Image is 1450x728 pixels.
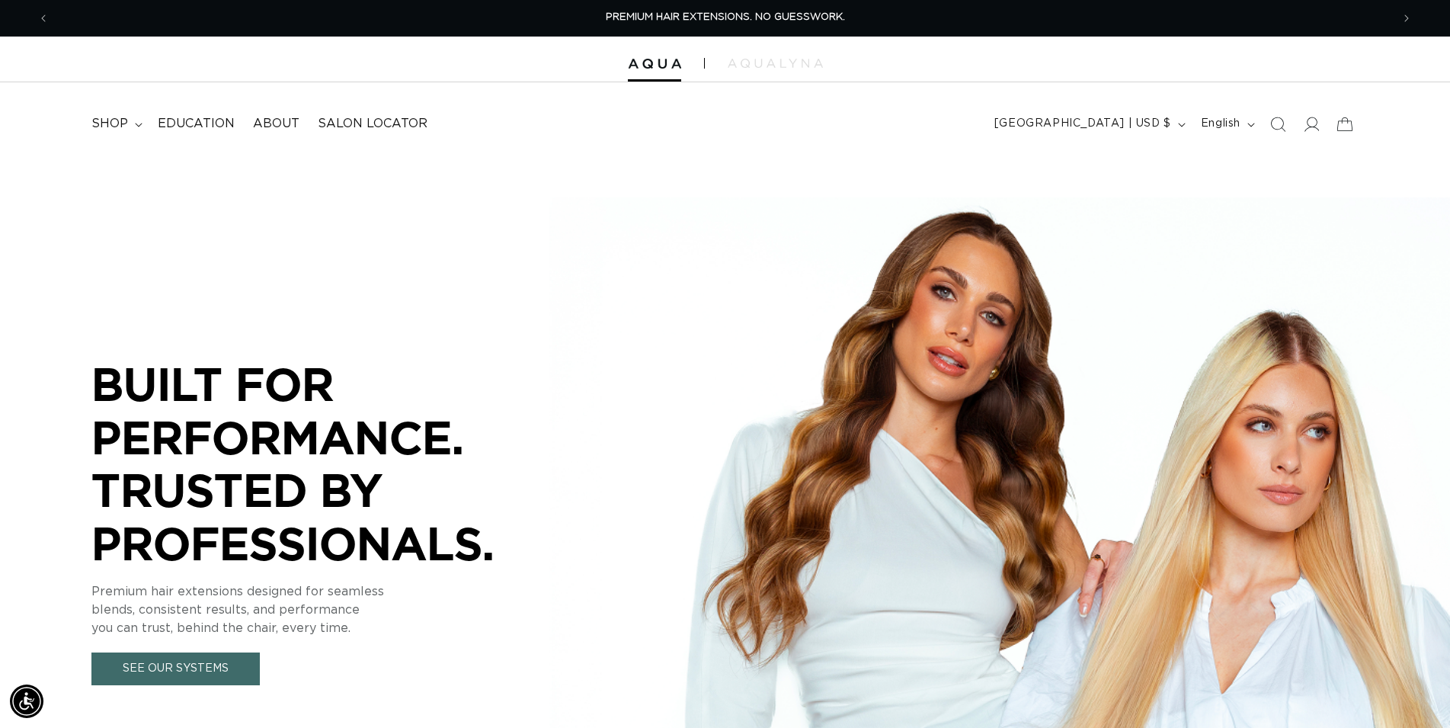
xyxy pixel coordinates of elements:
[1390,4,1423,33] button: Next announcement
[10,685,43,718] div: Accessibility Menu
[91,116,128,132] span: shop
[994,116,1171,132] span: [GEOGRAPHIC_DATA] | USD $
[728,59,823,68] img: aqualyna.com
[244,107,309,141] a: About
[158,116,235,132] span: Education
[1261,107,1295,141] summary: Search
[606,12,845,22] span: PREMIUM HAIR EXTENSIONS. NO GUESSWORK.
[1192,110,1261,139] button: English
[628,59,681,69] img: Aqua Hair Extensions
[91,358,549,569] p: BUILT FOR PERFORMANCE. TRUSTED BY PROFESSIONALS.
[91,582,549,637] p: Premium hair extensions designed for seamless blends, consistent results, and performance you can...
[82,107,149,141] summary: shop
[149,107,244,141] a: Education
[27,4,60,33] button: Previous announcement
[1201,116,1240,132] span: English
[985,110,1192,139] button: [GEOGRAPHIC_DATA] | USD $
[253,116,299,132] span: About
[318,116,427,132] span: Salon Locator
[91,653,260,685] a: See Our Systems
[309,107,437,141] a: Salon Locator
